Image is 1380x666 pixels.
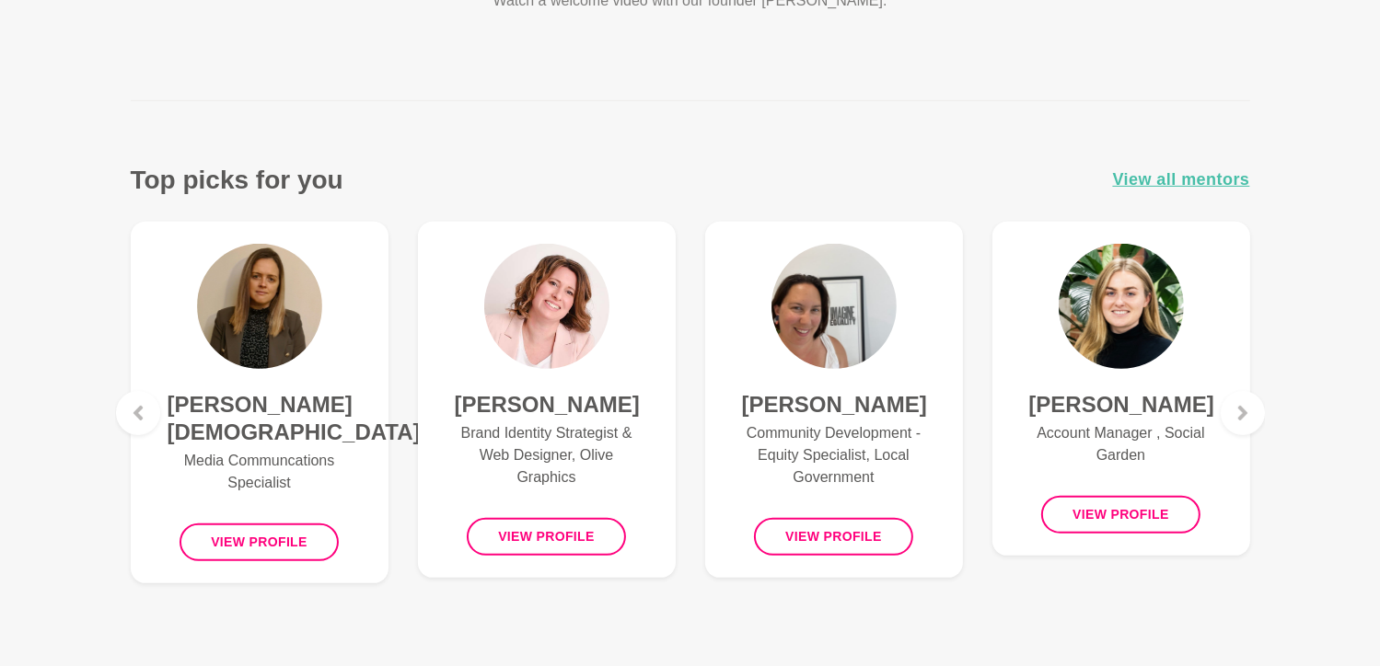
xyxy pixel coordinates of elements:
h4: [PERSON_NAME] [742,391,926,419]
h4: [PERSON_NAME][DEMOGRAPHIC_DATA] [168,391,352,446]
a: Amanda Greenman[PERSON_NAME]Brand Identity Strategist & Web Designer, Olive GraphicsView profile [418,222,676,578]
button: View profile [467,518,626,556]
img: Cliodhna Reidy [1059,244,1184,369]
img: Alysia Engelsen [197,244,322,369]
a: View all mentors [1113,166,1250,193]
a: Amber Cassidy[PERSON_NAME]Community Development - Equity Specialist, Local GovernmentView profile [705,222,963,578]
p: Account Manager , Social Garden [1029,422,1213,466]
p: Community Development - Equity Specialist, Local Government [742,422,926,488]
p: Media Communcations Specialist [168,450,352,494]
button: View profile [180,523,339,561]
button: View profile [754,518,913,556]
button: View profile [1041,496,1200,534]
a: Alysia Engelsen[PERSON_NAME][DEMOGRAPHIC_DATA]Media Communcations SpecialistView profile [131,222,388,583]
a: Cliodhna Reidy[PERSON_NAME]Account Manager , Social GardenView profile [992,222,1250,556]
img: Amanda Greenman [484,244,609,369]
h4: [PERSON_NAME] [455,391,639,419]
p: Brand Identity Strategist & Web Designer, Olive Graphics [455,422,639,488]
h3: Top picks for you [131,164,343,196]
h4: [PERSON_NAME] [1029,391,1213,419]
img: Amber Cassidy [771,244,897,369]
